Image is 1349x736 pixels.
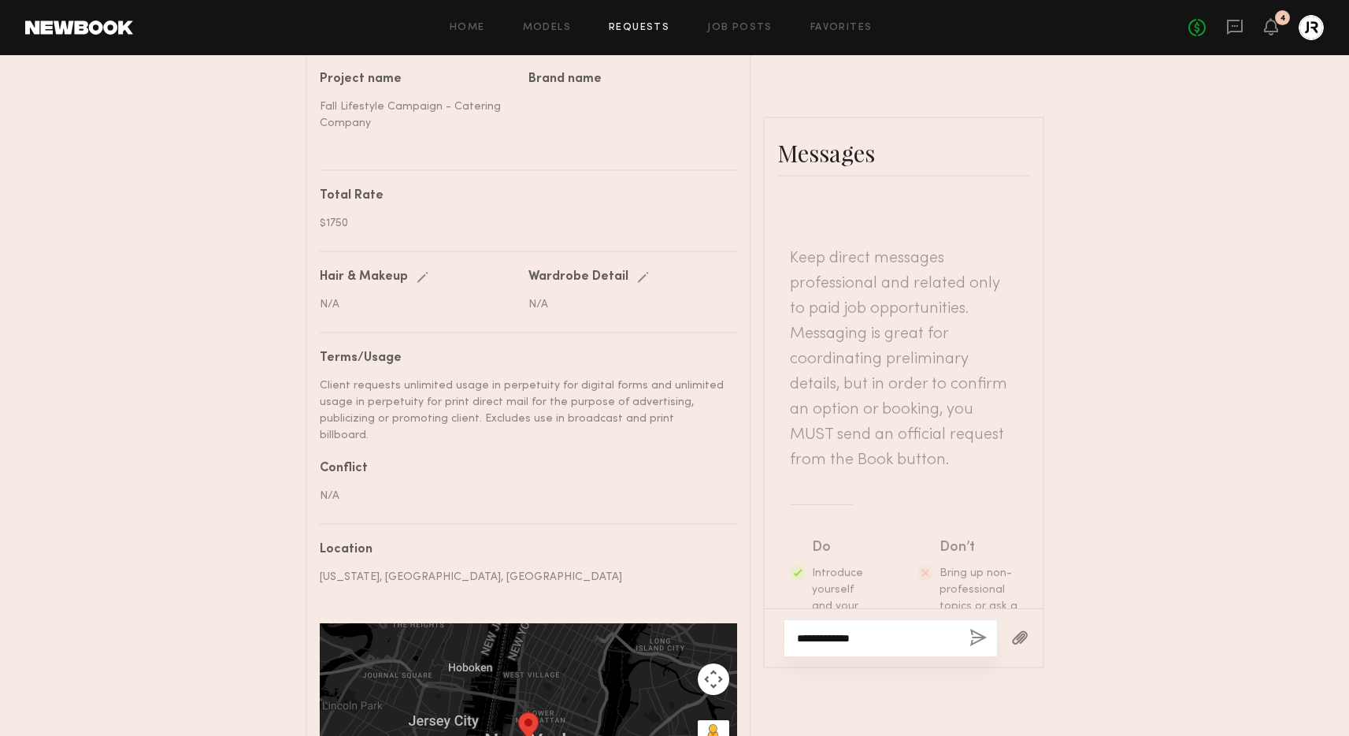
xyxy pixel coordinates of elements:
[790,246,1017,473] header: Keep direct messages professional and related only to paid job opportunities. Messaging is great ...
[320,544,725,556] div: Location
[810,23,873,33] a: Favorites
[320,352,725,365] div: Terms/Usage
[812,568,863,628] span: Introduce yourself and your project.
[320,99,517,132] div: Fall Lifestyle Campaign - Catering Company
[320,488,725,504] div: N/A
[320,463,725,475] div: Conflict
[777,137,1030,169] div: Messages
[707,23,773,33] a: Job Posts
[1280,14,1286,23] div: 4
[320,73,517,86] div: Project name
[320,215,725,232] div: $1750
[320,190,725,203] div: Total Rate
[609,23,669,33] a: Requests
[939,568,1017,645] span: Bring up non-professional topics or ask a model to work for free/trade.
[320,569,725,585] div: [US_STATE], [GEOGRAPHIC_DATA], [GEOGRAPHIC_DATA]
[698,664,729,695] button: Map camera controls
[939,537,1026,559] div: Don’t
[528,296,725,313] div: N/A
[450,23,485,33] a: Home
[528,73,725,86] div: Brand name
[320,377,725,444] div: Client requests unlimited usage in perpetuity for digital forms and unlimited usage in perpetuity...
[812,537,873,559] div: Do
[320,296,517,313] div: N/A
[528,271,628,284] div: Wardrobe Detail
[523,23,571,33] a: Models
[320,271,408,284] div: Hair & Makeup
